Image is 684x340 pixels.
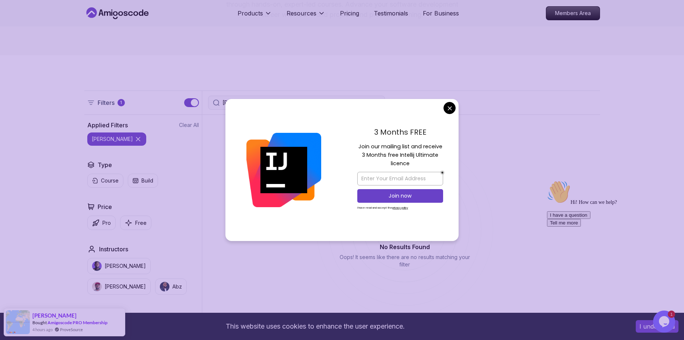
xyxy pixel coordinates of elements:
[172,283,182,290] p: Abz
[636,320,678,333] button: Accept cookies
[48,320,108,325] a: Amigoscode PRO Membership
[3,34,46,42] button: I have a question
[135,219,147,227] p: Free
[120,100,122,106] p: 1
[87,132,146,146] button: [PERSON_NAME]
[101,177,119,184] p: Course
[546,7,600,20] p: Members Area
[87,174,123,188] button: Course
[160,282,169,291] img: instructor img
[141,177,153,184] p: Build
[98,98,115,107] p: Filters
[128,174,158,188] button: Build
[60,326,83,333] a: ProveSource
[3,22,73,28] span: Hi! How can we help?
[87,216,116,230] button: Pro
[340,9,359,18] a: Pricing
[32,320,47,325] span: Bought
[337,254,473,268] p: Oops! It seems like there are no results matching your filter
[423,9,459,18] a: For Business
[87,258,151,274] button: instructor img[PERSON_NAME]
[92,261,102,271] img: instructor img
[120,216,151,230] button: Free
[32,312,77,319] span: [PERSON_NAME]
[98,160,112,169] h2: Type
[99,245,128,254] h2: Instructors
[546,6,600,20] a: Members Area
[179,121,199,129] button: Clear All
[87,121,128,130] h2: Applied Filters
[32,326,53,333] span: 4 hours ago
[3,3,27,26] img: :wave:
[3,3,136,49] div: 👋Hi! How can we help?I have a questionTell me more
[222,99,380,106] input: Search Java, React, Spring boot ...
[6,318,625,334] div: This website uses cookies to enhance the user experience.
[98,202,112,211] h2: Price
[102,219,111,227] p: Pro
[544,177,677,307] iframe: chat widget
[6,310,30,334] img: provesource social proof notification image
[92,282,102,291] img: instructor img
[238,9,263,18] p: Products
[653,311,677,333] iframe: chat widget
[238,9,272,24] button: Products
[337,242,473,251] h2: No Results Found
[87,279,151,295] button: instructor img[PERSON_NAME]
[287,9,316,18] p: Resources
[105,283,146,290] p: [PERSON_NAME]
[92,135,133,143] p: [PERSON_NAME]
[3,42,37,49] button: Tell me more
[374,9,408,18] a: Testimonials
[105,262,146,270] p: [PERSON_NAME]
[155,279,187,295] button: instructor imgAbz
[287,9,325,24] button: Resources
